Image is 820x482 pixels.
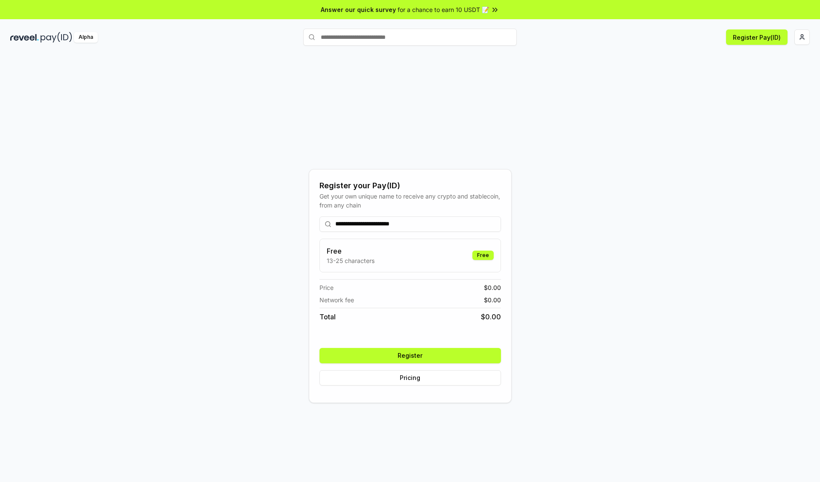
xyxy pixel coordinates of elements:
[472,251,494,260] div: Free
[327,256,375,265] p: 13-25 characters
[74,32,98,43] div: Alpha
[319,295,354,304] span: Network fee
[10,32,39,43] img: reveel_dark
[726,29,788,45] button: Register Pay(ID)
[319,348,501,363] button: Register
[321,5,396,14] span: Answer our quick survey
[41,32,72,43] img: pay_id
[481,312,501,322] span: $ 0.00
[484,295,501,304] span: $ 0.00
[398,5,489,14] span: for a chance to earn 10 USDT 📝
[319,283,334,292] span: Price
[319,312,336,322] span: Total
[327,246,375,256] h3: Free
[319,180,501,192] div: Register your Pay(ID)
[484,283,501,292] span: $ 0.00
[319,192,501,210] div: Get your own unique name to receive any crypto and stablecoin, from any chain
[319,370,501,386] button: Pricing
